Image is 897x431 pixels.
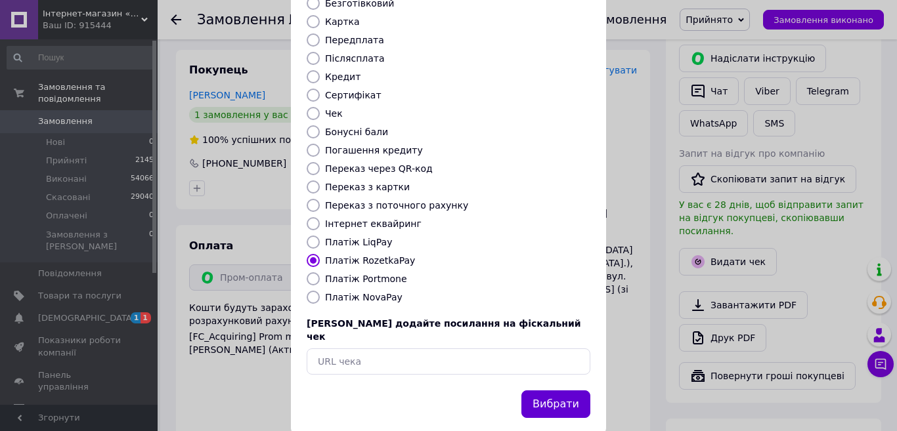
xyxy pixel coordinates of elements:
label: Переказ через QR-код [325,163,433,174]
label: Післясплата [325,53,385,64]
input: URL чека [307,348,590,375]
label: Переказ з картки [325,182,410,192]
label: Платіж Portmone [325,274,407,284]
label: Бонусні бали [325,127,388,137]
label: Чек [325,108,343,119]
label: Погашення кредиту [325,145,423,155]
label: Картка [325,16,360,27]
label: Платіж LiqPay [325,237,392,247]
label: Сертифікат [325,90,382,100]
label: Переказ з поточного рахунку [325,200,468,211]
label: Передплата [325,35,384,45]
label: Інтернет еквайринг [325,218,422,229]
span: [PERSON_NAME] додайте посилання на фіскальний чек [307,318,581,342]
button: Вибрати [521,390,590,419]
label: Кредит [325,72,361,82]
label: Платіж RozetkaPay [325,255,415,266]
label: Платіж NovaPay [325,292,403,302]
